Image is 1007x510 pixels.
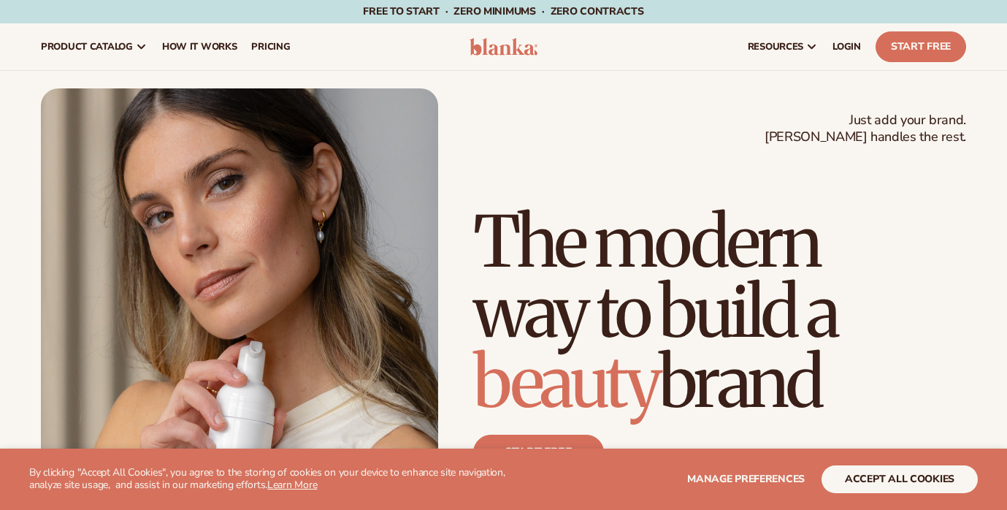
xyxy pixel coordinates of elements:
[363,4,643,18] span: Free to start · ZERO minimums · ZERO contracts
[825,23,868,70] a: LOGIN
[876,31,966,62] a: Start Free
[832,41,861,53] span: LOGIN
[740,23,825,70] a: resources
[473,435,604,470] a: Start free
[267,478,317,492] a: Learn More
[41,41,133,53] span: product catalog
[765,112,966,146] span: Just add your brand. [PERSON_NAME] handles the rest.
[822,465,978,493] button: accept all cookies
[687,472,805,486] span: Manage preferences
[473,207,966,417] h1: The modern way to build a brand
[162,41,237,53] span: How It Works
[748,41,803,53] span: resources
[687,465,805,493] button: Manage preferences
[155,23,245,70] a: How It Works
[470,38,538,56] img: logo
[29,467,507,492] p: By clicking "Accept All Cookies", you agree to the storing of cookies on your device to enhance s...
[473,338,659,426] span: beauty
[34,23,155,70] a: product catalog
[244,23,297,70] a: pricing
[251,41,290,53] span: pricing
